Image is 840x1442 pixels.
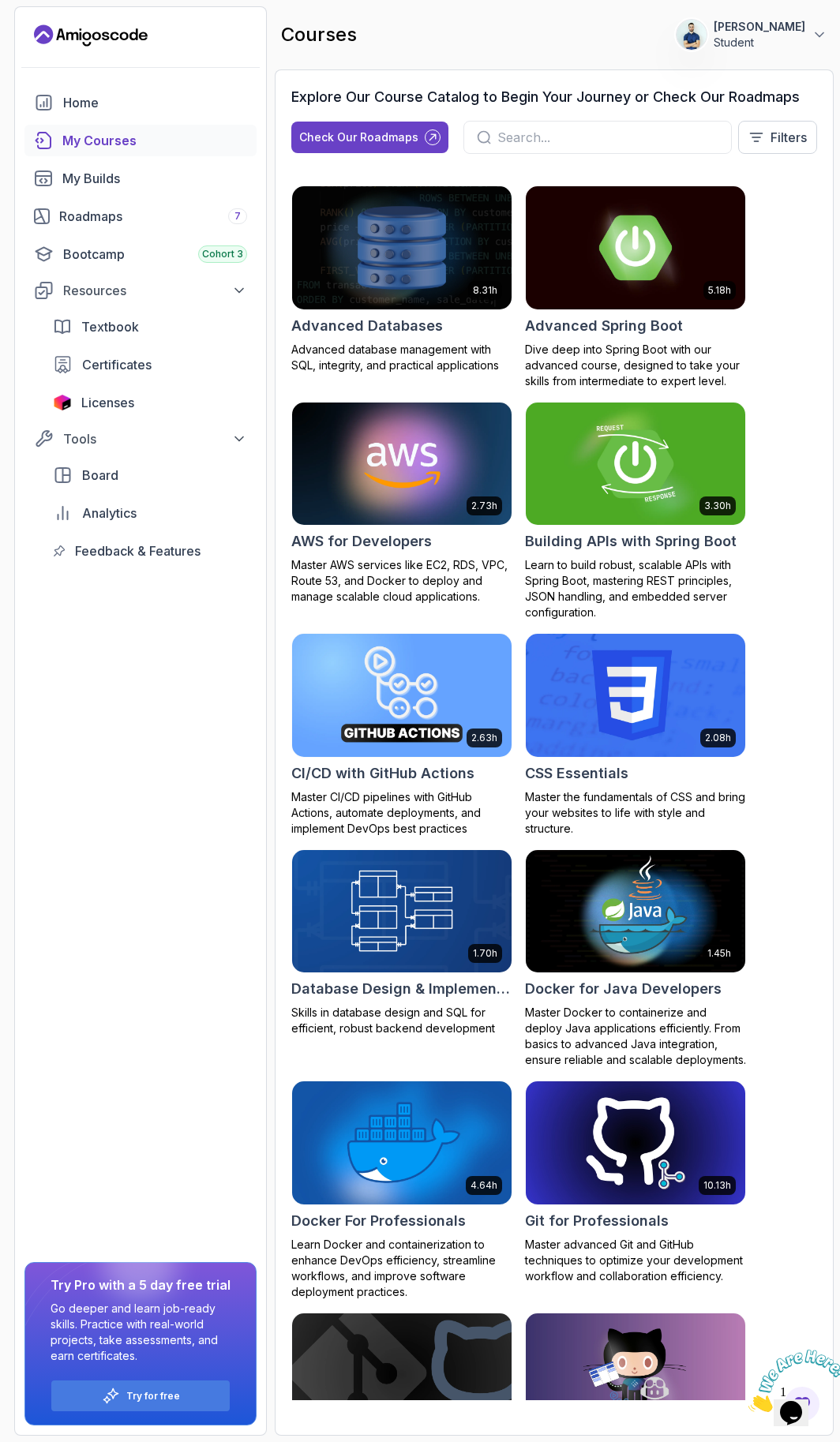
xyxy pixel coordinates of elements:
[742,1343,840,1418] iframe: chat widget
[714,19,805,35] p: [PERSON_NAME]
[525,1005,746,1068] p: Master Docker to containerize and deploy Java applications efficiently. From basics to advanced J...
[62,169,247,188] div: My Builds
[291,789,512,837] p: Master CI/CD pipelines with GitHub Actions, automate deployments, and implement DevOps best pract...
[525,849,746,1069] a: Docker for Java Developers card1.45hDocker for Java DevelopersMaster Docker to containerize and d...
[82,355,152,374] span: Certificates
[281,22,357,47] h2: courses
[82,504,137,522] span: Analytics
[526,1313,745,1436] img: GitHub Toolkit card
[24,200,257,232] a: roadmaps
[24,87,257,118] a: home
[59,207,247,226] div: Roadmaps
[43,311,257,343] a: textbook
[526,1081,745,1204] img: Git for Professionals card
[525,402,746,621] a: Building APIs with Spring Boot card3.30hBuilding APIs with Spring BootLearn to build robust, scal...
[291,1210,466,1232] h2: Docker For Professionals
[291,1081,512,1300] a: Docker For Professionals card4.64hDocker For ProfessionalsLearn Docker and containerization to en...
[703,1179,731,1192] p: 10.13h
[292,634,512,757] img: CI/CD with GitHub Actions card
[51,1380,231,1412] button: Try for free
[291,122,448,153] button: Check Our Roadmaps
[24,425,257,453] button: Tools
[62,131,247,150] div: My Courses
[43,535,257,567] a: feedback
[291,1005,512,1036] p: Skills in database design and SQL for efficient, robust backend development
[202,248,243,260] span: Cohort 3
[126,1390,180,1403] a: Try for free
[34,23,148,48] a: Landing page
[708,284,731,297] p: 5.18h
[292,1081,512,1204] img: Docker For Professionals card
[6,6,104,69] img: Chat attention grabber
[292,186,512,309] img: Advanced Databases card
[6,6,13,20] span: 1
[738,121,817,154] button: Filters
[525,1210,669,1232] h2: Git for Professionals
[525,978,722,1000] h2: Docker for Java Developers
[525,557,746,620] p: Learn to build robust, scalable APIs with Spring Boot, mastering REST principles, JSON handling, ...
[291,557,512,605] p: Master AWS services like EC2, RDS, VPC, Route 53, and Docker to deploy and manage scalable cloud ...
[525,762,628,785] h2: CSS Essentials
[771,128,807,147] p: Filters
[677,20,707,50] img: user profile image
[526,634,745,757] img: CSS Essentials card
[291,315,443,337] h2: Advanced Databases
[471,732,497,744] p: 2.63h
[525,1237,746,1284] p: Master advanced Git and GitHub techniques to optimize your development workflow and collaboration...
[43,459,257,491] a: board
[292,850,512,973] img: Database Design & Implementation card
[75,541,201,560] span: Feedback & Features
[299,129,418,145] div: Check Our Roadmaps
[63,93,247,112] div: Home
[291,185,512,373] a: Advanced Databases card8.31hAdvanced DatabasesAdvanced database management with SQL, integrity, a...
[704,500,731,512] p: 3.30h
[525,789,746,837] p: Master the fundamentals of CSS and bring your websites to life with style and structure.
[292,1313,512,1436] img: Git & GitHub Fundamentals card
[291,402,512,605] a: AWS for Developers card2.73hAWS for DevelopersMaster AWS services like EC2, RDS, VPC, Route 53, a...
[292,403,512,526] img: AWS for Developers card
[525,342,746,389] p: Dive deep into Spring Boot with our advanced course, designed to take your skills from intermedia...
[525,633,746,837] a: CSS Essentials card2.08hCSS EssentialsMaster the fundamentals of CSS and bring your websites to l...
[520,399,751,528] img: Building APIs with Spring Boot card
[82,466,118,485] span: Board
[291,1237,512,1300] p: Learn Docker and containerization to enhance DevOps efficiency, streamline workflows, and improve...
[43,497,257,529] a: analytics
[291,849,512,1037] a: Database Design & Implementation card1.70hDatabase Design & ImplementationSkills in database desi...
[291,342,512,373] p: Advanced database management with SQL, integrity, and practical applications
[525,185,746,389] a: Advanced Spring Boot card5.18hAdvanced Spring BootDive deep into Spring Boot with our advanced co...
[24,276,257,305] button: Resources
[705,732,731,744] p: 2.08h
[714,35,805,51] p: Student
[676,19,827,51] button: user profile image[PERSON_NAME]Student
[51,1301,231,1364] p: Go deeper and learn job-ready skills. Practice with real-world projects, take assessments, and ea...
[53,395,72,410] img: jetbrains icon
[707,947,731,960] p: 1.45h
[473,947,497,960] p: 1.70h
[291,978,512,1000] h2: Database Design & Implementation
[526,186,745,309] img: Advanced Spring Boot card
[471,500,497,512] p: 2.73h
[43,387,257,418] a: licenses
[63,429,247,448] div: Tools
[525,1081,746,1284] a: Git for Professionals card10.13hGit for ProfessionalsMaster advanced Git and GitHub techniques to...
[43,349,257,380] a: certificates
[525,315,683,337] h2: Advanced Spring Boot
[24,163,257,194] a: builds
[526,850,745,973] img: Docker for Java Developers card
[525,530,737,552] h2: Building APIs with Spring Boot
[81,393,134,412] span: Licenses
[497,128,718,147] input: Search...
[24,125,257,156] a: courses
[234,210,241,223] span: 7
[63,245,247,264] div: Bootcamp
[81,317,139,336] span: Textbook
[291,530,432,552] h2: AWS for Developers
[471,1179,497,1192] p: 4.64h
[473,284,497,297] p: 8.31h
[63,281,247,300] div: Resources
[291,86,800,108] h3: Explore Our Course Catalog to Begin Your Journey or Check Our Roadmaps
[291,762,474,785] h2: CI/CD with GitHub Actions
